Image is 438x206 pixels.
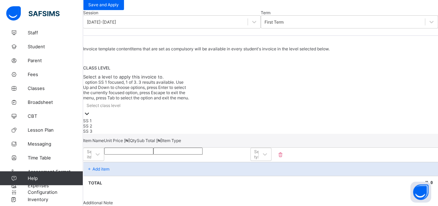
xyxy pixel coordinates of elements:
span: option SS 1 focused, 1 of 3. 3 results available. Use Up and Down to choose options, press Enter ... [83,80,189,100]
p: Item Type [162,138,181,143]
div: Select type [254,149,267,159]
span: Select a level to apply this invoice to. [83,74,164,80]
div: SS 1 [83,118,190,123]
span: Items that are set as compulsory will be available in every student's invoice in the level select... [131,46,330,51]
p: Sub Total [ ₦ ] [137,138,162,143]
div: Select class level [87,103,120,108]
div: SS 3 [83,129,190,134]
span: Additional Note [83,200,113,205]
span: Classes [28,85,83,91]
span: CLASS LEVEL [83,65,438,71]
span: Student [28,44,83,49]
div: SS 2 [83,123,190,129]
span: Fees [28,72,83,77]
span: Lesson Plan [28,127,83,133]
span: Staff [28,30,83,35]
p: Add item [92,166,109,172]
p: Total [88,180,102,186]
span: Time Table [28,155,83,160]
span: Assessment Format [28,169,83,174]
span: Session [83,10,98,15]
img: safsims [6,6,60,21]
span: Help [28,175,83,181]
button: Open asap [410,182,431,203]
p: Unit Price [ ₦ ] [104,138,130,143]
span: Save and Apply [88,2,119,7]
p: Qty [130,138,137,143]
span: Broadsheet [28,99,83,105]
span: Inventory [28,197,83,202]
span: ₦ 0 [425,180,433,185]
span: Invoice template content [83,46,131,51]
p: Item Name [83,138,104,143]
span: CBT [28,113,83,119]
span: Parent [28,58,83,63]
div: Select item [87,149,99,159]
div: [DATE]-[DATE] [87,19,116,25]
span: Term [261,10,270,15]
span: Messaging [28,141,83,147]
span: Configuration [28,189,83,195]
div: First Term [265,19,284,25]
